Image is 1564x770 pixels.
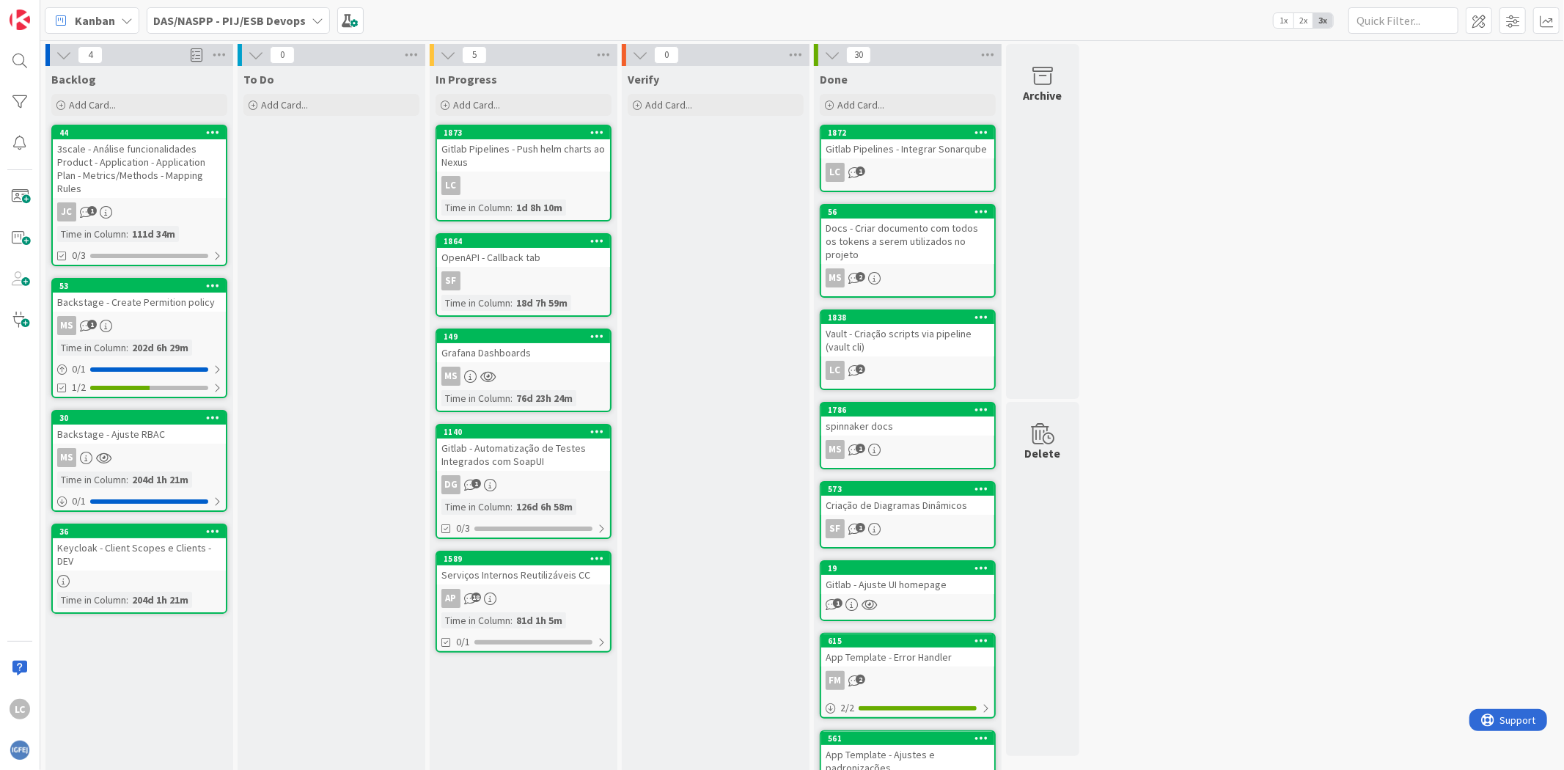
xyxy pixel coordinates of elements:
[821,496,994,515] div: Criação de Diagramas Dinâmicos
[126,226,128,242] span: :
[820,560,996,621] a: 19Gitlab - Ajuste UI homepage
[821,403,994,417] div: 1786
[270,46,295,64] span: 0
[826,268,845,287] div: MS
[837,98,884,111] span: Add Card...
[821,403,994,436] div: 1786spinnaker docs
[821,519,994,538] div: SF
[444,427,610,437] div: 1140
[1025,444,1061,462] div: Delete
[57,202,76,221] div: JC
[75,12,115,29] span: Kanban
[821,483,994,515] div: 573Criação de Diagramas Dinâmicos
[441,499,510,515] div: Time in Column
[57,472,126,488] div: Time in Column
[436,424,612,539] a: 1140Gitlab - Automatização de Testes Integrados com SoapUIDGTime in Column:126d 6h 58m0/3
[513,499,576,515] div: 126d 6h 58m
[820,633,996,719] a: 615App Template - Error HandlerFM2/2
[1274,13,1293,28] span: 1x
[444,331,610,342] div: 149
[513,295,571,311] div: 18d 7h 59m
[856,444,865,453] span: 1
[53,411,226,425] div: 30
[821,562,994,575] div: 19
[53,525,226,538] div: 36
[10,699,30,719] div: LC
[437,330,610,362] div: 149Grafana Dashboards
[437,235,610,248] div: 1864
[444,128,610,138] div: 1873
[821,732,994,745] div: 561
[57,592,126,608] div: Time in Column
[828,312,994,323] div: 1838
[437,589,610,608] div: AP
[513,199,566,216] div: 1d 8h 10m
[72,248,86,263] span: 0/3
[821,205,994,219] div: 56
[10,740,30,760] img: avatar
[846,46,871,64] span: 30
[826,361,845,380] div: LC
[59,413,226,423] div: 30
[437,126,610,139] div: 1873
[510,612,513,628] span: :
[437,176,610,195] div: LC
[821,483,994,496] div: 573
[828,733,994,744] div: 561
[53,360,226,378] div: 0/1
[436,329,612,412] a: 149Grafana DashboardsMSTime in Column:76d 23h 24m
[437,248,610,267] div: OpenAPI - Callback tab
[821,311,994,356] div: 1838Vault - Criação scripts via pipeline (vault cli)
[510,499,513,515] span: :
[444,236,610,246] div: 1864
[87,206,97,216] span: 1
[828,207,994,217] div: 56
[69,98,116,111] span: Add Card...
[513,612,566,628] div: 81d 1h 5m
[856,166,865,176] span: 1
[53,279,226,293] div: 53
[126,340,128,356] span: :
[821,126,994,158] div: 1872Gitlab Pipelines - Integrar Sonarqube
[462,46,487,64] span: 5
[821,126,994,139] div: 1872
[820,402,996,469] a: 1786spinnaker docsMS
[53,425,226,444] div: Backstage - Ajuste RBAC
[57,316,76,335] div: MS
[53,448,226,467] div: MS
[53,202,226,221] div: JC
[821,562,994,594] div: 19Gitlab - Ajuste UI homepage
[820,309,996,390] a: 1838Vault - Criação scripts via pipeline (vault cli)LC
[821,634,994,667] div: 615App Template - Error Handler
[453,98,500,111] span: Add Card...
[828,484,994,494] div: 573
[57,448,76,467] div: MS
[10,10,30,30] img: Visit kanbanzone.com
[441,271,460,290] div: SF
[856,364,865,374] span: 2
[87,320,97,329] span: 1
[833,598,842,608] span: 1
[471,479,481,488] span: 1
[821,219,994,264] div: Docs - Criar documento com todos os tokens a serem utilizados no projeto
[820,125,996,192] a: 1872Gitlab Pipelines - Integrar SonarqubeLC
[53,126,226,198] div: 443scale - Análise funcionalidades Product - Application - Application Plan - Metrics/Methods - M...
[441,199,510,216] div: Time in Column
[57,226,126,242] div: Time in Column
[51,125,227,266] a: 443scale - Análise funcionalidades Product - Application - Application Plan - Metrics/Methods - M...
[456,634,470,650] span: 0/1
[128,592,192,608] div: 204d 1h 21m
[53,525,226,571] div: 36Keycloak - Client Scopes e Clients - DEV
[821,205,994,264] div: 56Docs - Criar documento com todos os tokens a serem utilizados no projeto
[436,233,612,317] a: 1864OpenAPI - Callback tabSFTime in Column:18d 7h 59m
[437,425,610,439] div: 1140
[53,139,226,198] div: 3scale - Análise funcionalidades Product - Application - Application Plan - Metrics/Methods - Map...
[72,494,86,509] span: 0 / 1
[153,13,306,28] b: DAS/NASPP - PIJ/ESB Devops
[1313,13,1333,28] span: 3x
[826,163,845,182] div: LC
[840,700,854,716] span: 2 / 2
[645,98,692,111] span: Add Card...
[1024,87,1062,104] div: Archive
[826,671,845,690] div: FM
